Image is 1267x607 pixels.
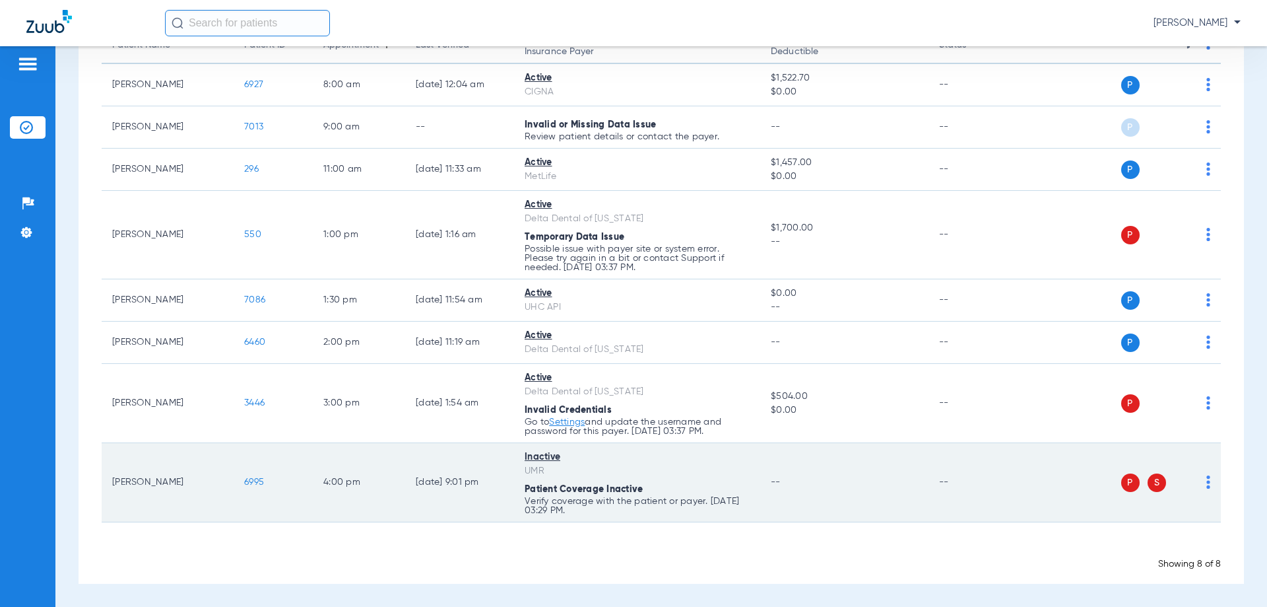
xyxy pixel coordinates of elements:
td: -- [928,149,1018,191]
span: $0.00 [771,170,917,184]
span: Showing 8 of 8 [1158,559,1221,569]
td: 4:00 PM [313,443,405,522]
div: Active [525,156,750,170]
span: P [1121,334,1140,352]
span: 6995 [244,478,264,487]
img: group-dot-blue.svg [1206,120,1210,133]
p: Go to and update the username and password for this payer. [DATE] 03:37 PM. [525,417,750,436]
div: Inactive [525,450,750,464]
td: -- [928,191,1018,279]
div: UMR [525,464,750,478]
img: group-dot-blue.svg [1206,293,1210,306]
img: Zuub Logo [26,10,72,33]
span: Deductible [771,45,917,59]
td: [PERSON_NAME] [102,443,234,522]
td: 1:00 PM [313,191,405,279]
td: [PERSON_NAME] [102,191,234,279]
span: $1,457.00 [771,156,917,170]
img: group-dot-blue.svg [1206,336,1210,349]
input: Search for patients [165,10,330,36]
img: group-dot-blue.svg [1206,228,1210,241]
td: 3:00 PM [313,364,405,443]
span: 7013 [244,122,263,131]
span: $0.00 [771,287,917,301]
div: Delta Dental of [US_STATE] [525,343,750,357]
div: CIGNA [525,85,750,99]
div: Delta Dental of [US_STATE] [525,385,750,399]
img: group-dot-blue.svg [1206,396,1210,410]
span: -- [771,338,781,347]
img: group-dot-blue.svg [1206,162,1210,176]
td: 11:00 AM [313,149,405,191]
span: 3446 [244,398,265,408]
td: -- [405,106,514,149]
td: [DATE] 11:19 AM [405,322,514,364]
td: [DATE] 11:33 AM [405,149,514,191]
td: -- [928,279,1018,322]
span: 296 [244,164,259,174]
td: [PERSON_NAME] [102,279,234,322]
td: [PERSON_NAME] [102,64,234,106]
td: 1:30 PM [313,279,405,322]
p: Verify coverage with the patient or payer. [DATE] 03:29 PM. [525,497,750,515]
td: [DATE] 1:54 AM [405,364,514,443]
span: P [1121,474,1140,492]
span: $0.00 [771,404,917,417]
td: -- [928,443,1018,522]
td: -- [928,106,1018,149]
img: group-dot-blue.svg [1206,476,1210,489]
span: Invalid Credentials [525,406,612,415]
span: -- [771,122,781,131]
div: Active [525,287,750,301]
span: -- [771,301,917,314]
span: 550 [244,230,261,239]
div: Active [525,198,750,212]
div: Active [525,329,750,343]
span: P [1121,394,1140,413]
td: 8:00 AM [313,64,405,106]
td: [DATE] 9:01 PM [405,443,514,522]
td: -- [928,322,1018,364]
span: $504.00 [771,390,917,404]
div: Delta Dental of [US_STATE] [525,212,750,226]
p: Review patient details or contact the payer. [525,132,750,141]
span: Patient Coverage Inactive [525,485,643,494]
span: P [1121,291,1140,310]
span: 6460 [244,338,265,347]
span: 6927 [244,80,263,89]
span: P [1121,161,1140,179]
td: [PERSON_NAME] [102,364,234,443]
td: [PERSON_NAME] [102,106,234,149]
td: [PERSON_NAME] [102,322,234,364]
span: Invalid or Missing Data Issue [525,120,656,129]
span: $1,700.00 [771,221,917,235]
img: Search Icon [172,17,183,29]
img: group-dot-blue.svg [1206,78,1210,91]
div: Active [525,371,750,385]
p: Possible issue with payer site or system error. Please try again in a bit or contact Support if n... [525,244,750,272]
td: [DATE] 11:54 AM [405,279,514,322]
td: 9:00 AM [313,106,405,149]
td: [DATE] 1:16 AM [405,191,514,279]
img: hamburger-icon [17,56,38,72]
span: [PERSON_NAME] [1153,17,1241,30]
span: P [1121,118,1140,137]
div: UHC API [525,301,750,314]
td: -- [928,364,1018,443]
span: S [1148,474,1166,492]
div: Active [525,71,750,85]
td: [DATE] 12:04 AM [405,64,514,106]
span: Insurance Payer [525,45,750,59]
td: -- [928,64,1018,106]
iframe: Chat Widget [1201,544,1267,607]
span: Temporary Data Issue [525,232,624,242]
span: -- [771,478,781,487]
span: $1,522.70 [771,71,917,85]
td: 2:00 PM [313,322,405,364]
span: P [1121,226,1140,244]
span: $0.00 [771,85,917,99]
a: Settings [549,417,585,427]
span: P [1121,76,1140,94]
div: MetLife [525,170,750,184]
